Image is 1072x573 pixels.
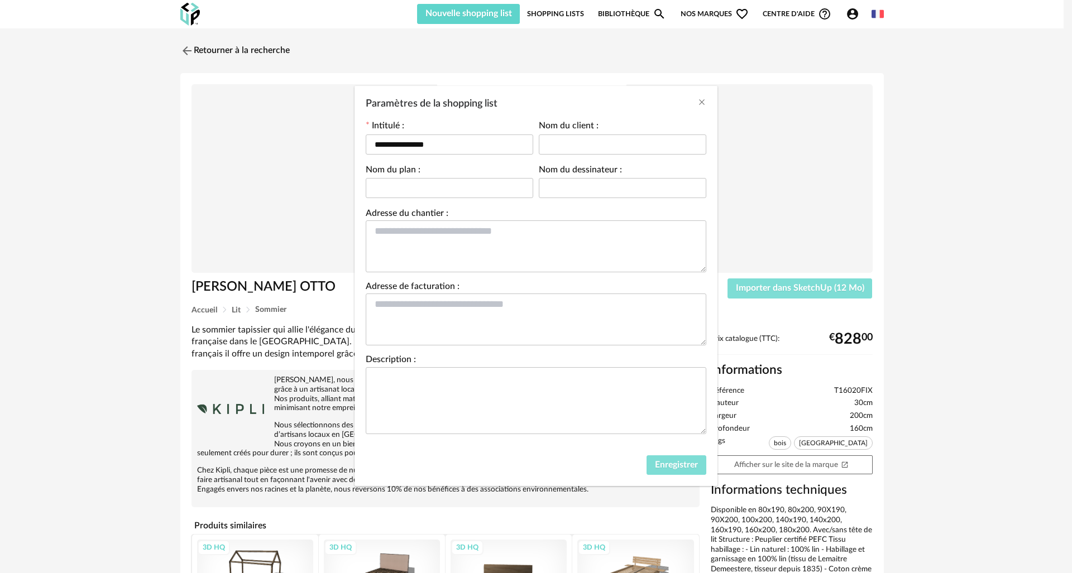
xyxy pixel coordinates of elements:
label: Adresse de facturation : [366,282,460,293]
label: Nom du client : [539,122,599,133]
div: Paramètres de la shopping list [355,86,717,486]
span: Paramètres de la shopping list [366,99,497,109]
label: Nom du dessinateur : [539,166,622,177]
label: Adresse du chantier : [366,209,448,220]
button: Enregistrer [647,455,706,475]
button: Close [697,97,706,109]
label: Intitulé : [366,122,404,133]
label: Description : [366,355,416,367]
span: Enregistrer [655,460,698,469]
label: Nom du plan : [366,166,420,177]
